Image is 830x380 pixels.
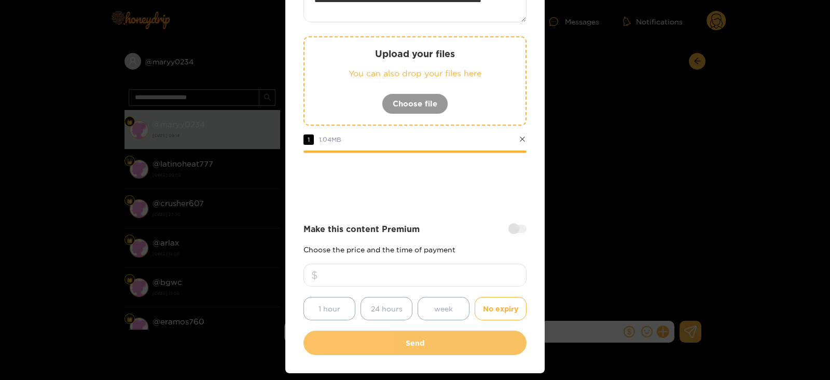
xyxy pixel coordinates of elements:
span: 1.04 MB [319,136,341,143]
span: 1 [303,134,314,145]
button: Send [303,331,527,355]
span: week [434,303,453,315]
button: 1 hour [303,297,355,320]
button: 24 hours [361,297,412,320]
p: You can also drop your files here [325,67,505,79]
span: 1 hour [319,303,340,315]
button: week [418,297,469,320]
span: No expiry [483,303,518,315]
p: Upload your files [325,48,505,60]
button: No expiry [475,297,527,320]
button: Choose file [382,93,448,114]
strong: Make this content Premium [303,223,420,235]
span: 24 hours [371,303,403,315]
p: Choose the price and the time of payment [303,246,527,253]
